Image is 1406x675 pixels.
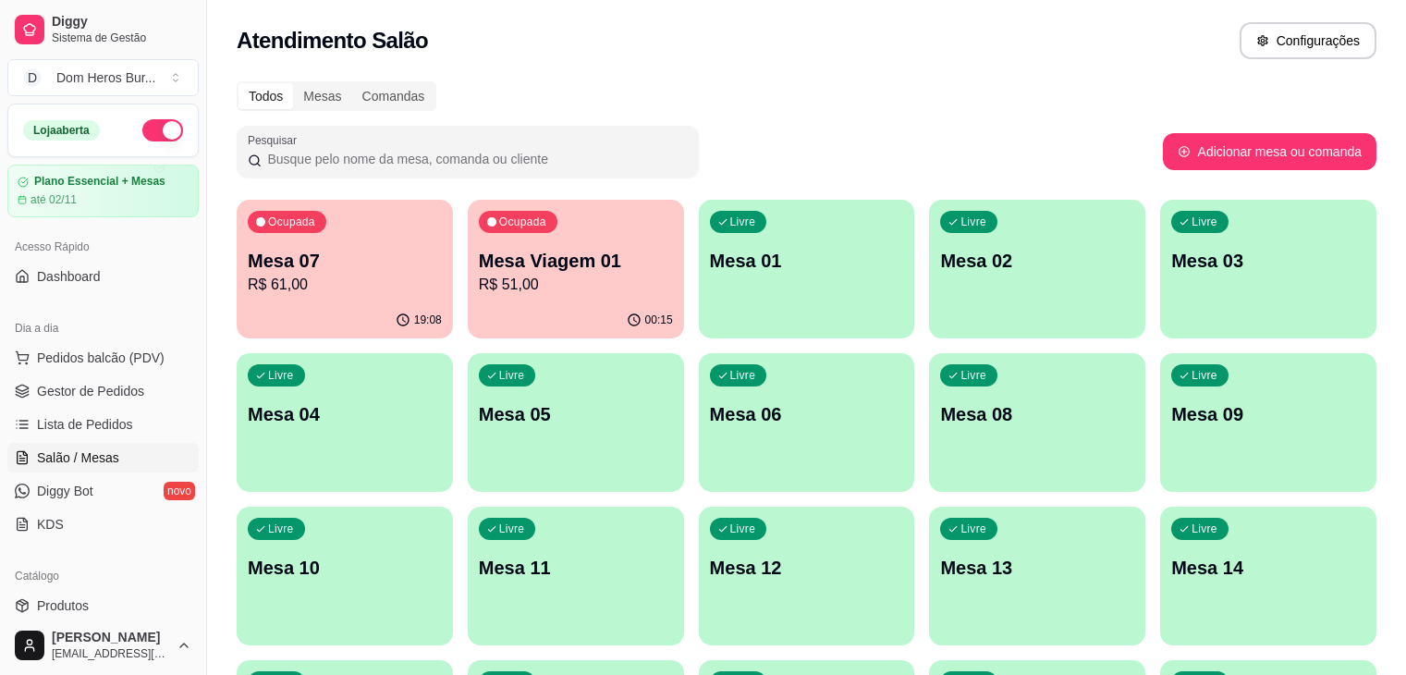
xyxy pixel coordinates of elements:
[1160,200,1376,338] button: LivreMesa 03
[940,401,1134,427] p: Mesa 08
[1192,522,1217,536] p: Livre
[268,215,315,229] p: Ocupada
[7,7,199,52] a: DiggySistema de Gestão
[7,376,199,406] a: Gestor de Pedidos
[710,401,904,427] p: Mesa 06
[238,83,293,109] div: Todos
[1160,353,1376,492] button: LivreMesa 09
[699,200,915,338] button: LivreMesa 01
[468,200,684,338] button: OcupadaMesa Viagem 01R$ 51,0000:15
[7,561,199,591] div: Catálogo
[730,215,756,229] p: Livre
[268,368,294,383] p: Livre
[479,248,673,274] p: Mesa Viagem 01
[1171,248,1365,274] p: Mesa 03
[37,382,144,400] span: Gestor de Pedidos
[7,509,199,539] a: KDS
[1171,555,1365,581] p: Mesa 14
[52,31,191,45] span: Sistema de Gestão
[56,68,155,87] div: Dom Heros Bur ...
[237,200,453,338] button: OcupadaMesa 07R$ 61,0019:08
[468,353,684,492] button: LivreMesa 05
[34,175,165,189] article: Plano Essencial + Mesas
[37,267,101,286] span: Dashboard
[710,555,904,581] p: Mesa 12
[7,232,199,262] div: Acesso Rápido
[710,248,904,274] p: Mesa 01
[1192,368,1217,383] p: Livre
[268,522,294,536] p: Livre
[468,507,684,645] button: LivreMesa 11
[37,448,119,467] span: Salão / Mesas
[52,14,191,31] span: Diggy
[7,443,199,472] a: Salão / Mesas
[248,555,442,581] p: Mesa 10
[645,313,673,327] p: 00:15
[7,476,199,506] a: Diggy Botnovo
[479,274,673,296] p: R$ 51,00
[248,274,442,296] p: R$ 61,00
[7,59,199,96] button: Select a team
[7,313,199,343] div: Dia a dia
[37,415,133,434] span: Lista de Pedidos
[479,401,673,427] p: Mesa 05
[262,150,688,168] input: Pesquisar
[7,410,199,439] a: Lista de Pedidos
[52,646,169,661] span: [EMAIL_ADDRESS][DOMAIN_NAME]
[730,368,756,383] p: Livre
[1240,22,1376,59] button: Configurações
[960,522,986,536] p: Livre
[960,215,986,229] p: Livre
[699,353,915,492] button: LivreMesa 06
[499,368,525,383] p: Livre
[499,215,546,229] p: Ocupada
[7,591,199,620] a: Produtos
[1192,215,1217,229] p: Livre
[414,313,442,327] p: 19:08
[237,353,453,492] button: LivreMesa 04
[248,401,442,427] p: Mesa 04
[237,507,453,645] button: LivreMesa 10
[499,522,525,536] p: Livre
[37,349,165,367] span: Pedidos balcão (PDV)
[940,555,1134,581] p: Mesa 13
[52,630,169,646] span: [PERSON_NAME]
[352,83,435,109] div: Comandas
[929,507,1145,645] button: LivreMesa 13
[248,248,442,274] p: Mesa 07
[7,262,199,291] a: Dashboard
[7,165,199,217] a: Plano Essencial + Mesasaté 02/11
[37,515,64,534] span: KDS
[37,596,89,615] span: Produtos
[142,119,183,141] button: Alterar Status
[730,522,756,536] p: Livre
[699,507,915,645] button: LivreMesa 12
[1163,133,1376,170] button: Adicionar mesa ou comanda
[479,555,673,581] p: Mesa 11
[7,623,199,668] button: [PERSON_NAME][EMAIL_ADDRESS][DOMAIN_NAME]
[929,200,1145,338] button: LivreMesa 02
[37,482,93,500] span: Diggy Bot
[248,132,303,148] label: Pesquisar
[23,68,42,87] span: D
[7,343,199,373] button: Pedidos balcão (PDV)
[940,248,1134,274] p: Mesa 02
[31,192,77,207] article: até 02/11
[293,83,351,109] div: Mesas
[929,353,1145,492] button: LivreMesa 08
[960,368,986,383] p: Livre
[1160,507,1376,645] button: LivreMesa 14
[23,120,100,141] div: Loja aberta
[237,26,428,55] h2: Atendimento Salão
[1171,401,1365,427] p: Mesa 09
